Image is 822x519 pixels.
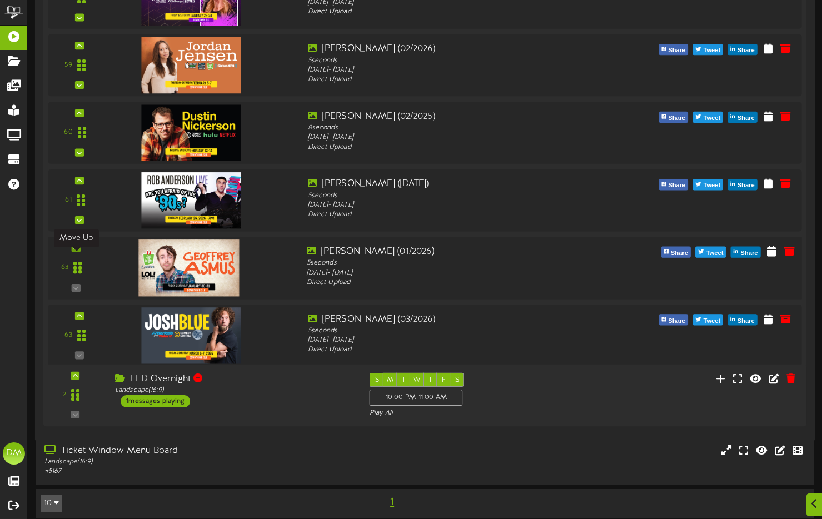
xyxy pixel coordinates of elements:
button: 10 [41,495,62,512]
img: d4cc7d2b-90cf-46cb-a565-17aee4ae232e.jpg [141,37,241,93]
div: 5 seconds [308,56,605,65]
div: Landscape ( 16:9 ) [44,457,352,467]
span: 1 [387,496,397,508]
span: Share [735,315,757,327]
button: Tweet [693,179,723,190]
div: Direct Upload [307,278,607,288]
div: LED Overnight [115,373,353,386]
img: c79348f9-a356-4439-bde4-9fea8a648dd6.jpg [141,104,241,161]
div: 8 seconds [308,123,605,133]
div: 63 [64,331,72,340]
button: Share [728,315,757,326]
div: [DATE] - [DATE] [308,201,605,210]
span: M [387,376,393,384]
span: Share [738,247,760,259]
div: 5 seconds [308,191,605,200]
button: Share [728,112,757,123]
div: [DATE] - [DATE] [307,268,607,278]
div: [DATE] - [DATE] [308,133,605,142]
div: 63 [61,263,68,273]
button: Share [728,44,757,55]
div: 61 [65,196,71,205]
div: Direct Upload [308,142,605,152]
div: [PERSON_NAME] (02/2025) [308,111,605,123]
button: Tweet [693,315,723,326]
img: 58ef4ca4-6eec-4b23-8ab5-b449a5631292.jpg [138,239,240,296]
div: [PERSON_NAME] (01/2026) [307,245,607,258]
div: Ticket Window Menu Board [44,445,352,457]
div: 1 messages playing [121,395,190,407]
span: S [455,376,459,384]
span: Tweet [701,315,723,327]
div: Play All [370,408,544,418]
button: Share [661,247,691,258]
span: Tweet [701,179,723,192]
div: 5 seconds [308,326,605,335]
div: Direct Upload [308,75,605,84]
div: 5 seconds [307,258,607,268]
div: Direct Upload [308,7,605,17]
span: F [442,376,446,384]
span: Tweet [704,247,725,259]
button: Share [728,179,757,190]
span: Share [666,315,688,327]
div: Direct Upload [308,210,605,219]
span: Share [666,44,688,57]
button: Share [659,315,688,326]
button: Share [731,247,761,258]
div: [PERSON_NAME] (02/2026) [308,43,605,56]
span: T [402,376,406,384]
div: [DATE] - [DATE] [308,65,605,74]
span: Share [669,247,690,259]
span: Share [735,179,757,192]
span: Share [735,44,757,57]
div: [PERSON_NAME] (03/2026) [308,313,605,326]
button: Tweet [693,112,723,123]
span: Tweet [701,112,723,124]
div: 10:00 PM - 11:00 AM [370,390,463,406]
span: S [375,376,379,384]
button: Share [659,44,688,55]
span: Share [666,112,688,124]
div: [PERSON_NAME] ([DATE]) [308,178,605,191]
span: Tweet [701,44,723,57]
div: # 5167 [44,467,352,476]
span: Share [735,112,757,124]
div: 59 [64,61,72,70]
div: DM [3,442,25,465]
button: Tweet [693,44,723,55]
div: Landscape ( 16:9 ) [115,386,353,395]
div: 60 [64,128,72,137]
span: T [429,376,432,384]
div: Direct Upload [308,345,605,355]
span: W [413,376,421,384]
button: Share [659,112,688,123]
div: [DATE] - [DATE] [308,336,605,345]
span: Share [666,179,688,192]
button: Share [659,179,688,190]
img: 922e3da5-6c5c-44fc-ab16-c13fa0fec061.jpg [141,172,241,228]
img: 8985d6fa-7a42-4dbe-bcda-d76557786f26.jpg [141,307,241,363]
button: Tweet [695,247,726,258]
